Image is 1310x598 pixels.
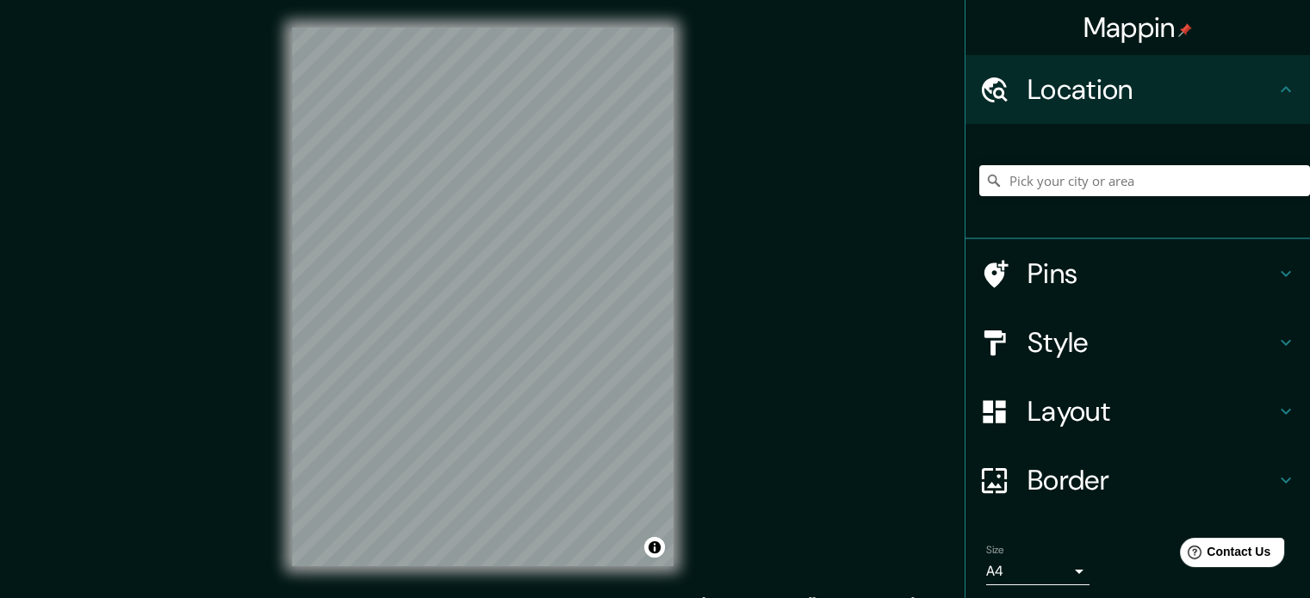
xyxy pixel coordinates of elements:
[965,446,1310,515] div: Border
[965,55,1310,124] div: Location
[965,377,1310,446] div: Layout
[1178,23,1192,37] img: pin-icon.png
[986,558,1090,585] div: A4
[644,537,665,558] button: Toggle attribution
[1028,463,1276,497] h4: Border
[986,543,1004,558] label: Size
[1028,394,1276,428] h4: Layout
[292,28,674,566] canvas: Map
[1028,72,1276,107] h4: Location
[965,239,1310,308] div: Pins
[1157,531,1291,579] iframe: Help widget launcher
[1028,325,1276,360] h4: Style
[1083,10,1193,45] h4: Mappin
[965,308,1310,377] div: Style
[1028,256,1276,291] h4: Pins
[979,165,1310,196] input: Pick your city or area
